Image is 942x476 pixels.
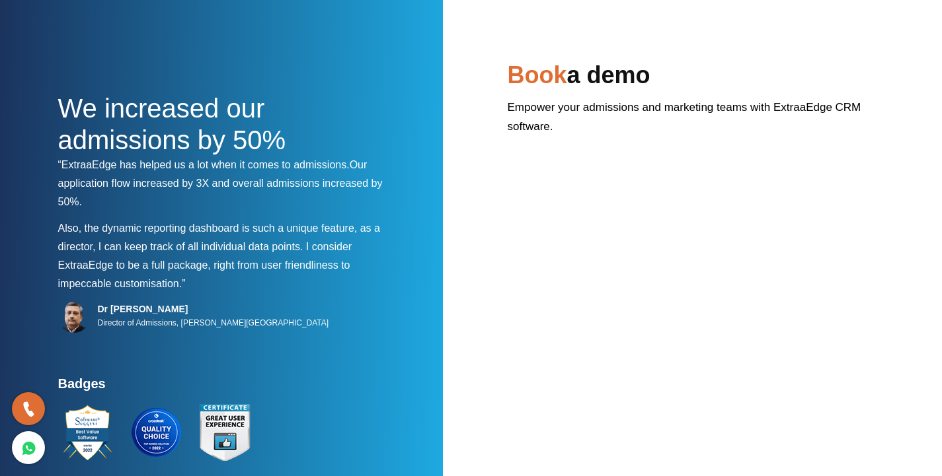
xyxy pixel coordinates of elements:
[58,94,286,154] span: We increased our admissions by 50%
[58,376,395,399] h4: Badges
[58,159,350,170] span: “ExtraaEdge has helped us a lot when it comes to admissions.
[58,241,352,289] span: I consider ExtraaEdge to be a full package, right from user friendliness to impeccable customisat...
[508,61,567,88] span: Book
[58,222,380,252] span: Also, the dynamic reporting dashboard is such a unique feature, as a director, I can keep track o...
[98,315,329,331] p: Director of Admissions, [PERSON_NAME][GEOGRAPHIC_DATA]
[98,303,329,315] h5: Dr [PERSON_NAME]
[508,98,884,146] p: Empower your admissions and marketing teams with ExtraaEdge CRM software.
[508,59,884,98] h2: a demo
[58,159,383,207] span: Our application flow increased by 3X and overall admissions increased by 50%.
